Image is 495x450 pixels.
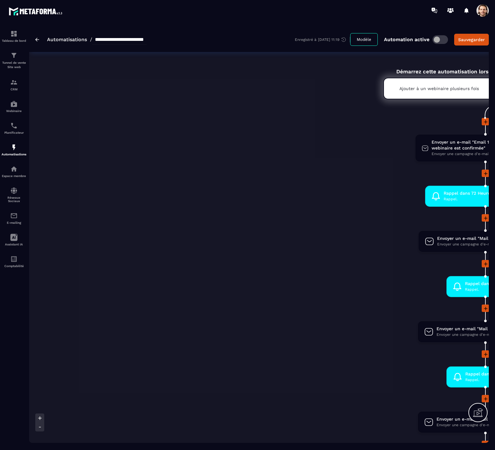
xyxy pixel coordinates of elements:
[318,37,339,42] p: [DATE] 11:19
[10,122,18,129] img: scheduler
[2,196,26,203] p: Réseaux Sociaux
[2,139,26,161] a: automationsautomationsAutomatisations
[2,74,26,96] a: formationformationCRM
[2,174,26,178] p: Espace membre
[10,79,18,86] img: formation
[10,144,18,151] img: automations
[2,39,26,42] p: Tableau de bord
[295,37,350,42] div: Enregistré à
[2,229,26,251] a: Assistant IA
[2,47,26,74] a: formationformationTunnel de vente Site web
[2,61,26,69] p: Tunnel de vente Site web
[2,88,26,91] p: CRM
[2,131,26,134] p: Planificateur
[2,153,26,156] p: Automatisations
[458,37,485,43] div: Sauvegarder
[35,38,39,41] img: arrow
[2,96,26,117] a: automationsautomationsWebinaire
[2,109,26,113] p: Webinaire
[2,117,26,139] a: schedulerschedulerPlanificateur
[10,52,18,59] img: formation
[350,33,378,46] button: Modèle
[10,165,18,173] img: automations
[2,207,26,229] a: emailemailE-mailing
[10,30,18,37] img: formation
[10,212,18,219] img: email
[10,187,18,194] img: social-network
[2,221,26,224] p: E-mailing
[9,6,64,17] img: logo
[2,251,26,272] a: accountantaccountantComptabilité
[2,25,26,47] a: formationformationTableau de bord
[10,255,18,263] img: accountant
[2,182,26,207] a: social-networksocial-networkRéseaux Sociaux
[2,161,26,182] a: automationsautomationsEspace membre
[454,34,489,45] button: Sauvegarder
[90,37,92,42] span: /
[384,37,429,42] p: Automation active
[10,100,18,108] img: automations
[2,243,26,246] p: Assistant IA
[399,86,479,91] p: Ajouter à un webinaire plusieurs fois
[2,264,26,268] p: Comptabilité
[47,37,87,42] a: Automatisations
